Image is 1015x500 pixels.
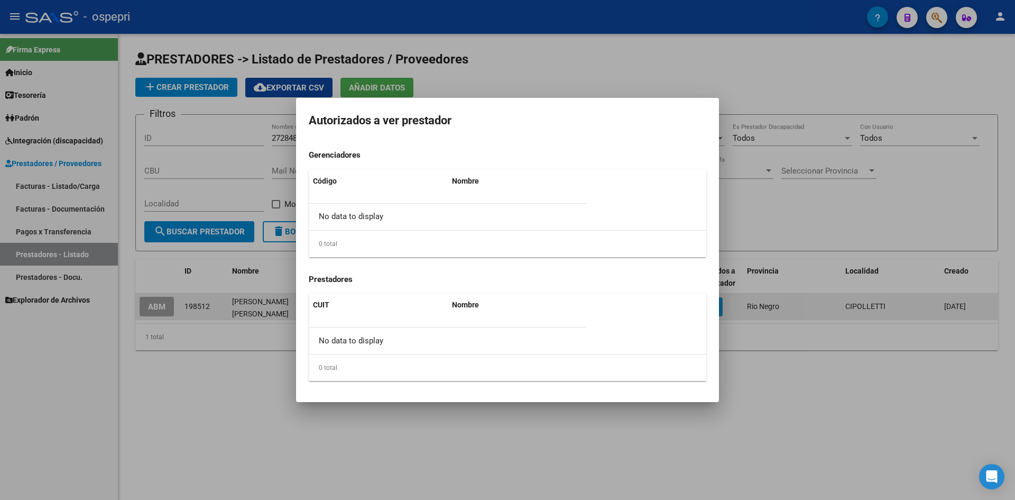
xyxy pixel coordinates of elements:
[448,170,587,193] datatable-header-cell: Nombre
[979,464,1004,489] div: Open Intercom Messenger
[309,149,706,161] p: Gerenciadores
[309,170,448,193] datatable-header-cell: Código
[309,231,706,257] div: 0 total
[313,177,337,185] span: Código
[452,177,479,185] span: Nombre
[309,274,706,286] p: Prestadores
[313,301,329,309] span: CUIT
[452,301,479,309] span: Nombre
[309,328,587,354] div: No data to display
[309,294,448,316] datatable-header-cell: CUIT
[309,204,587,230] div: No data to display
[448,294,587,316] datatable-header-cell: Nombre
[309,111,706,131] h2: Autorizados a ver prestador
[309,354,706,381] div: 0 total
